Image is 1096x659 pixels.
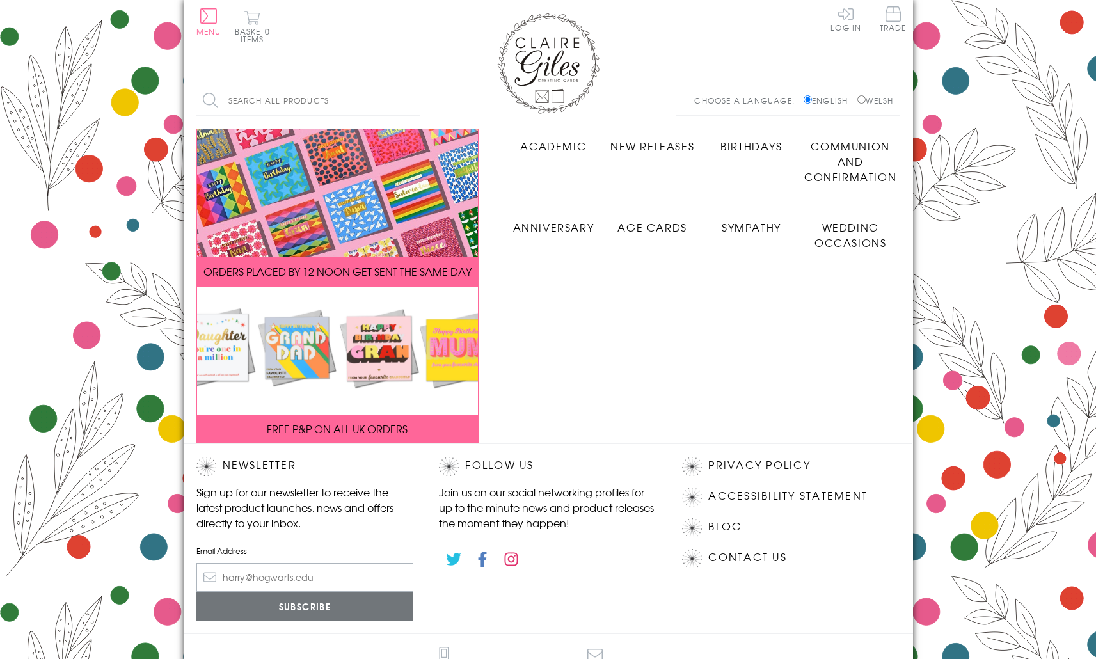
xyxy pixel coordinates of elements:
img: Claire Giles Greetings Cards [497,13,600,114]
span: Trade [880,6,907,31]
a: Accessibility Statement [708,488,868,505]
h2: Follow Us [439,457,656,476]
span: ORDERS PLACED BY 12 NOON GET SENT THE SAME DAY [203,264,472,279]
input: Subscribe [196,592,414,621]
p: Sign up for our newsletter to receive the latest product launches, news and offers directly to yo... [196,484,414,530]
a: Sympathy [702,210,801,235]
span: Communion and Confirmation [804,138,896,184]
a: Trade [880,6,907,34]
p: Choose a language: [694,95,801,106]
span: Age Cards [617,219,687,235]
input: Search all products [196,86,420,115]
a: Privacy Policy [708,457,810,474]
a: Academic [504,129,603,154]
label: Email Address [196,545,414,557]
input: Welsh [857,95,866,104]
input: English [804,95,812,104]
input: Search [408,86,420,115]
span: New Releases [610,138,694,154]
a: Blog [708,518,742,536]
button: Basket0 items [235,10,270,43]
a: Anniversary [504,210,603,235]
h2: Newsletter [196,457,414,476]
label: English [804,95,854,106]
span: 0 items [241,26,270,45]
p: Join us on our social networking profiles for up to the minute news and product releases the mome... [439,484,656,530]
a: Wedding Occasions [801,210,900,250]
span: Menu [196,26,221,37]
a: Log In [830,6,861,31]
span: Academic [520,138,586,154]
span: Anniversary [513,219,594,235]
a: Communion and Confirmation [801,129,900,184]
span: FREE P&P ON ALL UK ORDERS [267,421,408,436]
button: Menu [196,8,221,35]
a: Birthdays [702,129,801,154]
label: Welsh [857,95,894,106]
span: Birthdays [720,138,782,154]
a: New Releases [603,129,702,154]
a: Contact Us [708,549,786,566]
a: Age Cards [603,210,702,235]
span: Sympathy [722,219,781,235]
span: Wedding Occasions [814,219,886,250]
input: harry@hogwarts.edu [196,563,414,592]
